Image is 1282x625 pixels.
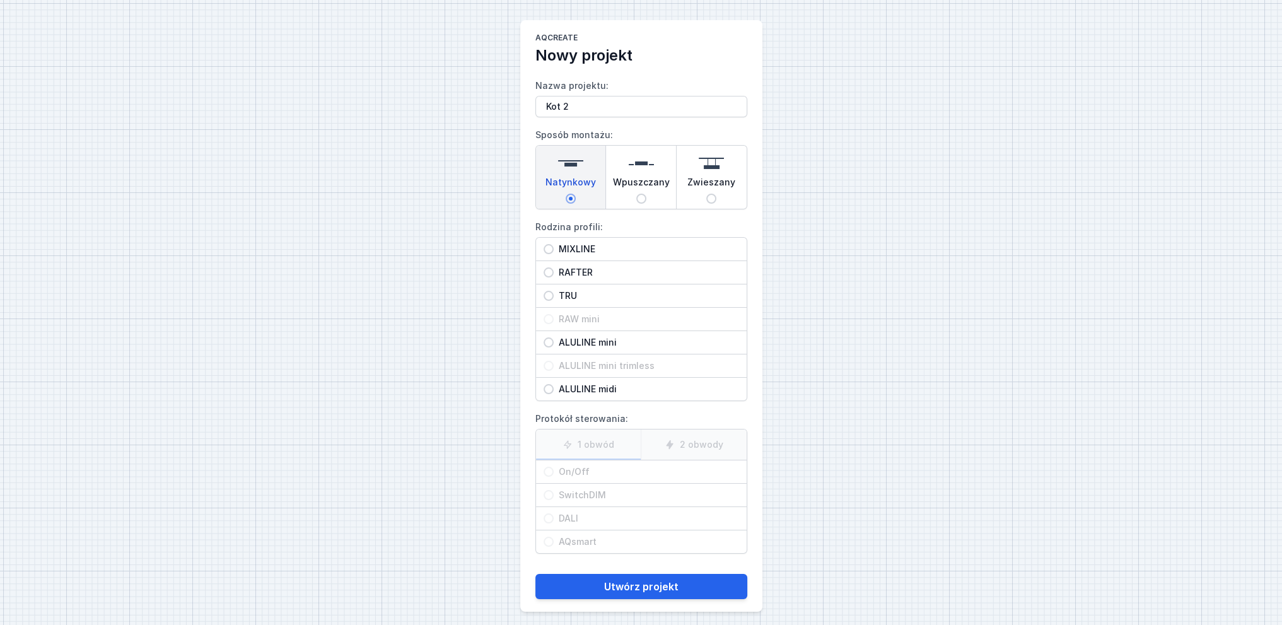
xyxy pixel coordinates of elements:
input: Zwieszany [706,194,716,204]
span: Zwieszany [687,176,735,194]
span: Natynkowy [545,176,596,194]
span: RAFTER [554,266,739,279]
input: MIXLINE [544,244,554,254]
label: Rodzina profili: [535,217,747,401]
label: Sposób montażu: [535,125,747,209]
span: ALULINE midi [554,383,739,395]
label: Protokół sterowania: [535,409,747,554]
h1: AQcreate [535,33,747,45]
img: surface.svg [558,151,583,176]
input: ALULINE midi [544,384,554,394]
input: Nazwa projektu: [535,96,747,117]
input: Natynkowy [566,194,576,204]
label: Nazwa projektu: [535,76,747,117]
span: Wpuszczany [613,176,670,194]
span: TRU [554,289,739,302]
h2: Nowy projekt [535,45,747,66]
img: suspended.svg [699,151,724,176]
span: MIXLINE [554,243,739,255]
input: RAFTER [544,267,554,277]
button: Utwórz projekt [535,574,747,599]
span: ALULINE mini [554,336,739,349]
img: recessed.svg [629,151,654,176]
input: TRU [544,291,554,301]
input: ALULINE mini [544,337,554,348]
input: Wpuszczany [636,194,646,204]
